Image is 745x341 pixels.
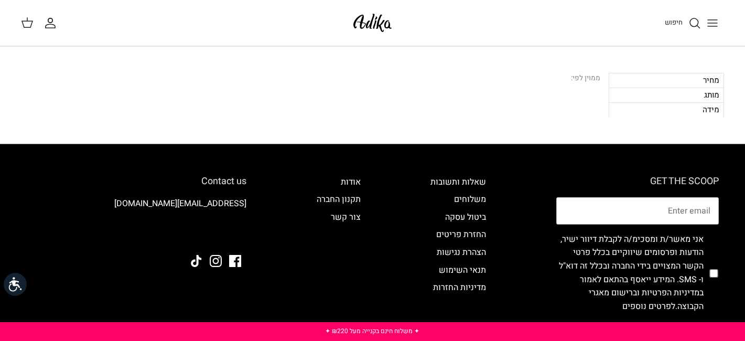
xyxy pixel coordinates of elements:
[556,176,719,187] h6: GET THE SCOOP
[609,102,724,117] div: מידה
[218,227,246,240] img: Adika IL
[609,73,724,88] div: מחיר
[430,176,486,188] a: שאלות ותשובות
[556,233,704,314] label: אני מאשר/ת ומסכימ/ה לקבלת דיוור ישיר, הודעות ופרסומים שיווקיים בכלל פרטי הקשר המצויים בידי החברה ...
[229,255,241,267] a: Facebook
[210,255,222,267] a: Instagram
[331,211,361,223] a: צור קשר
[44,17,61,29] a: החשבון שלי
[609,88,724,102] div: מותג
[439,264,486,276] a: תנאי השימוש
[433,281,486,294] a: מדיניות החזרות
[114,197,246,210] a: [EMAIL_ADDRESS][DOMAIN_NAME]
[325,326,419,336] a: ✦ משלוח חינם בקנייה מעל ₪220 ✦
[26,176,246,187] h6: Contact us
[317,193,361,206] a: תקנון החברה
[437,246,486,259] a: הצהרת נגישות
[454,193,486,206] a: משלוחים
[665,17,683,27] span: חיפוש
[445,211,486,223] a: ביטול עסקה
[665,17,701,29] a: חיפוש
[571,73,600,84] div: ממוין לפי:
[350,10,395,35] img: Adika IL
[190,255,202,267] a: Tiktok
[622,300,675,313] a: לפרטים נוספים
[556,197,719,225] input: Email
[436,228,486,241] a: החזרת פריטים
[341,176,361,188] a: אודות
[701,12,724,35] button: Toggle menu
